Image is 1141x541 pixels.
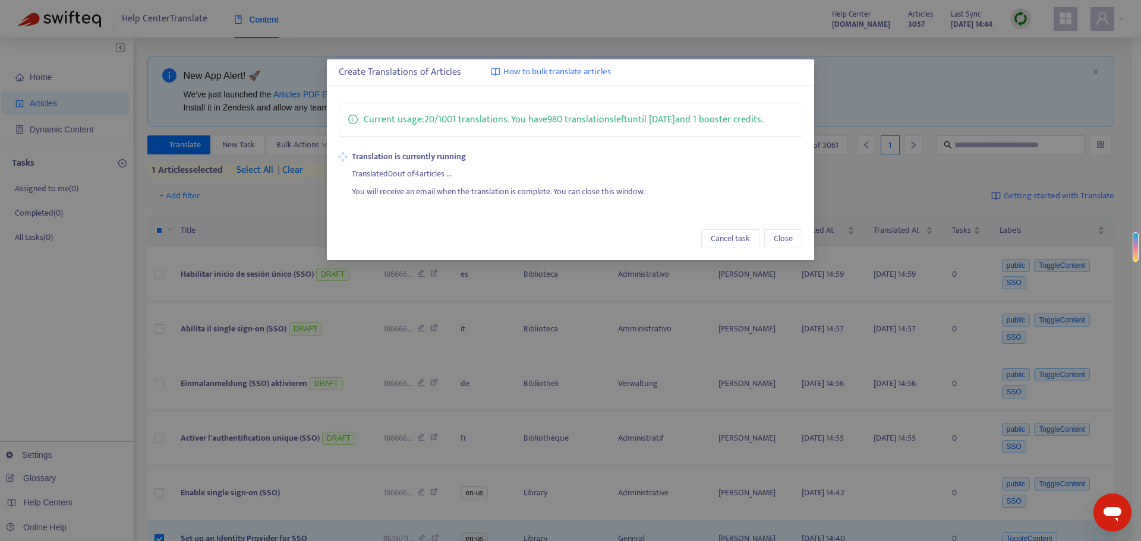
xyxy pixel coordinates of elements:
span: Cancel task [711,232,750,245]
div: Translated 0 out of 4 articles ... [352,163,802,181]
div: Create Translations of Articles [339,65,802,80]
div: You will receive an email when the translation is complete. You can close this window. [352,181,802,198]
strong: Translation is currently running [352,150,802,163]
span: Close [774,232,793,245]
img: image-link [491,67,500,77]
a: How to bulk translate articles [491,65,611,79]
button: Close [764,229,802,248]
p: Current usage: 20 / 1001 translations . You have 980 translations left until [DATE] and 1 booster... [364,112,763,127]
iframe: Button to launch messaging window [1093,493,1131,531]
span: How to bulk translate articles [503,65,611,79]
button: Cancel task [701,229,759,248]
span: info-circle [348,112,358,124]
